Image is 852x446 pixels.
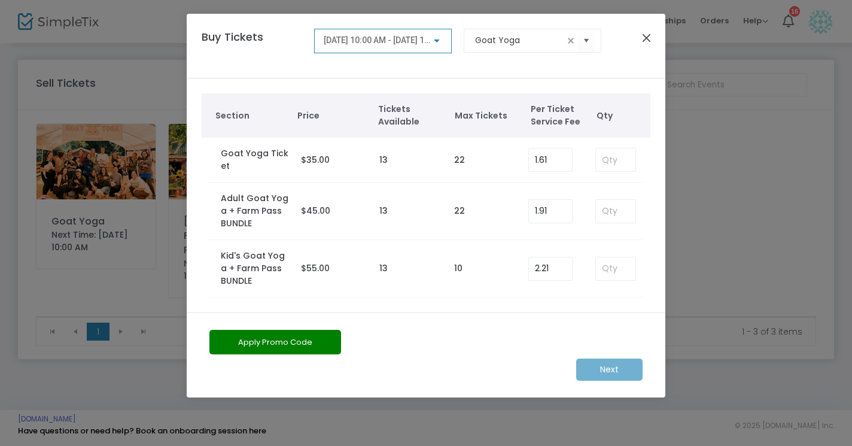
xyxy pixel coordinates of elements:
h4: Buy Tickets [196,29,308,63]
span: $35.00 [301,154,330,166]
label: Adult Goat Yoga + Farm Pass BUNDLE [221,192,289,230]
label: 22 [454,205,465,217]
input: Enter Service Fee [529,200,572,223]
input: Select an event [475,34,564,47]
button: Close [639,30,655,45]
input: Qty [596,148,635,171]
span: Max Tickets [455,110,519,122]
label: 22 [454,154,465,166]
label: 13 [379,205,388,217]
span: Tickets Available [378,103,443,128]
button: Apply Promo Code [209,330,341,354]
label: 10 [454,262,462,275]
label: Goat Yoga Ticket [221,147,289,172]
span: $55.00 [301,262,330,274]
span: Qty [597,110,644,122]
span: Price [297,110,366,122]
span: Per Ticket Service Fee [531,103,591,128]
input: Enter Service Fee [529,257,572,280]
input: Enter Service Fee [529,148,572,171]
button: Select [578,28,595,53]
label: 13 [379,262,388,275]
label: Kid's Goat Yoga + Farm Pass BUNDLE [221,250,289,287]
span: $45.00 [301,205,330,217]
span: clear [564,34,578,48]
input: Qty [596,200,635,223]
label: 13 [379,154,388,166]
span: Section [215,110,286,122]
input: Qty [596,257,635,280]
span: [DATE] 10:00 AM - [DATE] 11:00 AM [324,35,455,45]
